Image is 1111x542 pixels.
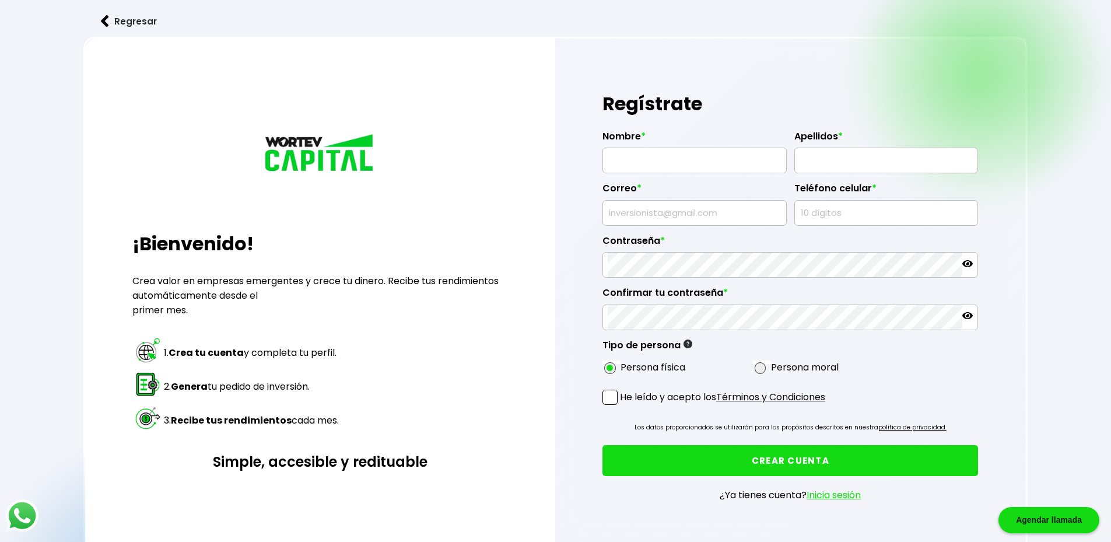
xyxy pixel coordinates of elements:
[602,183,787,200] label: Correo
[163,336,339,369] td: 1. y completa tu perfil.
[132,230,508,258] h2: ¡Bienvenido!
[716,390,825,404] a: Términos y Condiciones
[800,201,973,225] input: 10 dígitos
[998,507,1099,533] div: Agendar llamada
[169,346,244,359] strong: Crea tu cuenta
[134,337,162,364] img: paso 1
[635,422,947,433] p: Los datos proporcionados se utilizarán para los propósitos descritos en nuestra
[101,15,109,27] img: flecha izquierda
[602,86,978,121] h1: Regístrate
[262,132,378,176] img: logo_wortev_capital
[132,274,508,317] p: Crea valor en empresas emergentes y crece tu dinero. Recibe tus rendimientos automáticamente desd...
[83,6,1028,37] a: flecha izquierdaRegresar
[171,414,292,427] strong: Recibe tus rendimientos
[602,131,787,148] label: Nombre
[608,201,781,225] input: inversionista@gmail.com
[6,499,38,532] img: logos_whatsapp-icon.242b2217.svg
[794,131,979,148] label: Apellidos
[171,380,208,393] strong: Genera
[134,370,162,398] img: paso 2
[134,404,162,432] img: paso 3
[83,6,174,37] button: Regresar
[878,423,947,432] a: política de privacidad.
[620,390,825,404] p: He leído y acepto los
[621,360,685,375] label: Persona física
[602,340,692,357] label: Tipo de persona
[807,488,861,502] a: Inicia sesión
[720,488,861,502] p: ¿Ya tienes cuenta?
[602,235,978,253] label: Contraseña
[602,287,978,305] label: Confirmar tu contraseña
[163,404,339,436] td: 3. cada mes.
[771,360,839,375] label: Persona moral
[163,370,339,403] td: 2. tu pedido de inversión.
[794,183,979,200] label: Teléfono celular
[684,340,692,348] img: gfR76cHglkPwleuBLjWdxeZVvX9Wp6JBDmjRYY8JYDQn16A2ICN00zLTgIroGa6qie5tIuWH7V3AapTKqzv+oMZsGfMUqL5JM...
[132,452,508,472] h3: Simple, accesible y redituable
[602,445,978,476] button: CREAR CUENTA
